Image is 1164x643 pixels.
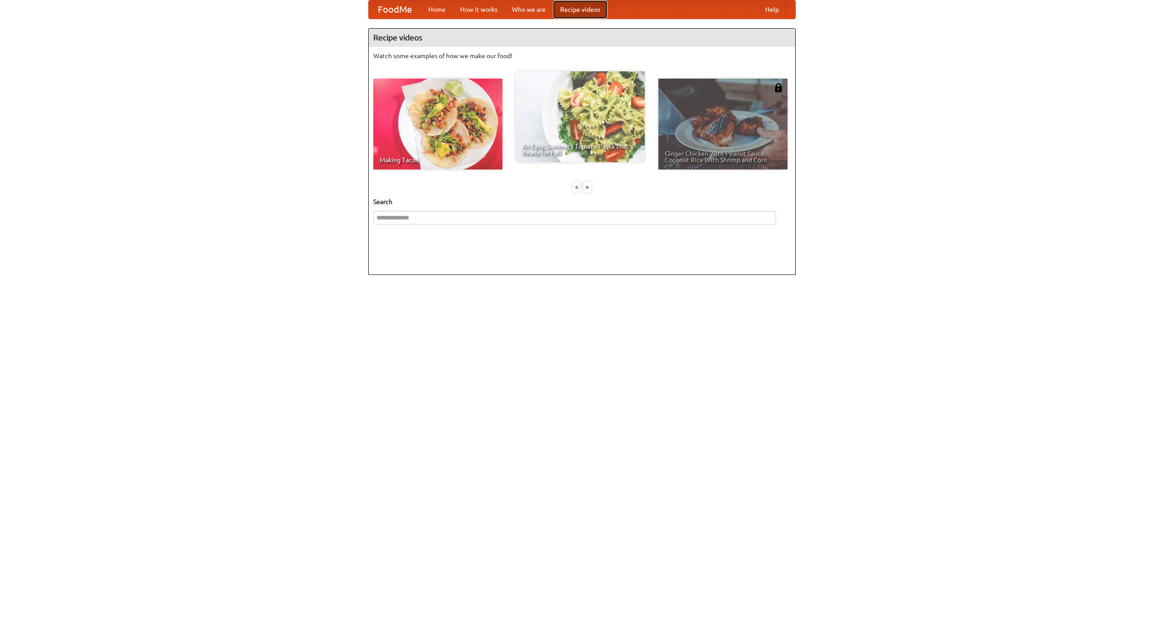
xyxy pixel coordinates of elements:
h5: Search [373,197,791,206]
div: « [572,181,581,193]
img: 483408.png [774,83,783,92]
a: FoodMe [369,0,421,19]
span: Making Tacos [380,157,496,163]
a: Home [421,0,453,19]
span: An Easy, Summery Tomato Pasta That's Ready for Fall [522,143,638,156]
a: An Easy, Summery Tomato Pasta That's Ready for Fall [516,71,645,162]
a: Who we are [505,0,553,19]
a: Help [758,0,786,19]
h4: Recipe videos [369,29,795,47]
p: Watch some examples of how we make our food! [373,51,791,60]
a: Making Tacos [373,79,502,169]
a: How it works [453,0,505,19]
a: Recipe videos [553,0,607,19]
div: » [583,181,592,193]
